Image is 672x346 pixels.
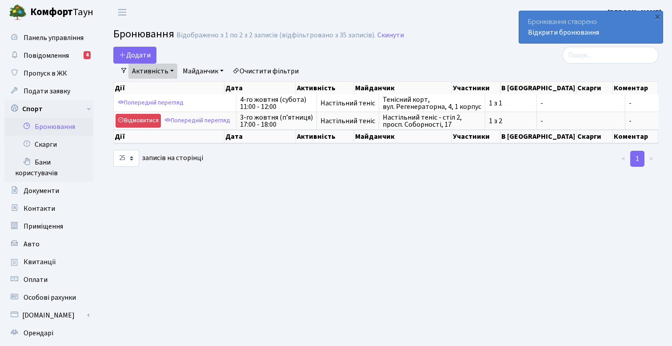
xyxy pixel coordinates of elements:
span: Настільний теніс - стіл 2, просп. Соборності, 17 [383,114,481,128]
th: Участники [452,82,500,94]
th: Активність [296,130,354,143]
a: Приміщення [4,217,93,235]
a: Квитанції [4,253,93,271]
span: Особові рахунки [24,293,76,302]
b: Комфорт [30,5,73,19]
button: Переключити навігацію [111,5,133,20]
span: Настільний теніс [320,100,375,107]
th: В [GEOGRAPHIC_DATA] [500,130,576,143]
a: Документи [4,182,93,200]
span: Настільний теніс [320,117,375,125]
a: Пропуск в ЖК [4,64,93,82]
select: записів на сторінці [113,150,139,167]
a: Бронювання [4,118,93,136]
a: Очистити фільтри [229,64,302,79]
label: записів на сторінці [113,150,203,167]
span: 4-го жовтня (субота) 11:00 - 12:00 [240,96,313,110]
a: Скинути [377,31,404,40]
th: Коментар [613,82,659,94]
a: Повідомлення4 [4,47,93,64]
span: Оплати [24,275,48,285]
div: Бронювання створено [519,11,663,43]
a: Майданчик [179,64,227,79]
span: Таун [30,5,93,20]
span: Бронювання [113,26,174,42]
span: Тенісний корт, вул. Регенераторна, 4, 1 корпус [383,96,481,110]
th: Активність [296,82,354,94]
a: Контакти [4,200,93,217]
a: [PERSON_NAME] [608,7,661,18]
th: Майданчик [354,82,452,94]
span: 1 з 1 [489,100,533,107]
span: Пропуск в ЖК [24,68,67,78]
th: Дії [114,82,224,94]
a: Відкрити бронювання [528,28,599,37]
div: Відображено з 1 по 2 з 2 записів (відфільтровано з 35 записів). [176,31,376,40]
span: 3-го жовтня (п’ятниця) 17:00 - 18:00 [240,114,313,128]
th: Скарги [576,82,613,94]
span: Контакти [24,204,55,213]
b: [PERSON_NAME] [608,8,661,17]
a: Попередній перегляд [116,96,186,110]
span: - [629,100,660,107]
img: logo.png [9,4,27,21]
span: Приміщення [24,221,63,231]
a: [DOMAIN_NAME] [4,306,93,324]
th: Скарги [576,130,613,143]
a: Скарги [4,136,93,153]
th: Коментар [613,130,659,143]
a: Попередній перегляд [162,114,232,128]
span: Авто [24,239,40,249]
a: Авто [4,235,93,253]
a: Особові рахунки [4,289,93,306]
a: 1 [630,151,644,167]
span: - [540,117,621,125]
th: Дата [224,130,296,143]
span: Орендарі [24,328,53,338]
a: Активність [128,64,177,79]
a: Спорт [4,100,93,118]
span: Повідомлення [24,51,69,60]
div: × [653,12,662,21]
th: Дії [114,130,224,143]
span: - [629,117,660,125]
button: Додати [113,47,156,64]
th: Дата [224,82,296,94]
th: В [GEOGRAPHIC_DATA] [500,82,576,94]
a: Подати заявку [4,82,93,100]
th: Майданчик [354,130,452,143]
span: - [540,100,621,107]
a: Відмовитися [116,114,161,128]
th: Участники [452,130,500,143]
span: Панель управління [24,33,84,43]
a: Орендарі [4,324,93,342]
a: Оплати [4,271,93,289]
a: Панель управління [4,29,93,47]
span: Подати заявку [24,86,70,96]
span: 1 з 2 [489,117,533,125]
span: Документи [24,186,59,196]
div: 4 [84,51,91,59]
input: Пошук... [562,47,659,64]
a: Бани користувачів [4,153,93,182]
span: Квитанції [24,257,56,267]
